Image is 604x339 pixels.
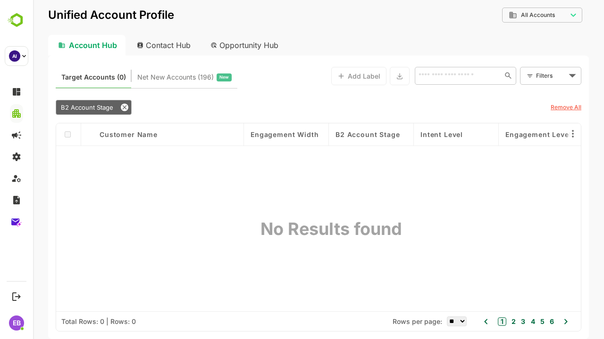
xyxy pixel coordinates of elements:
img: BambooboxLogoMark.f1c84d78b4c51b1a7b5f700c9845e183.svg [5,11,29,29]
button: Add Label [298,67,353,85]
button: 4 [495,316,502,327]
button: 6 [514,316,521,327]
button: Export the selected data as CSV [357,67,377,85]
button: 5 [505,316,512,327]
button: 2 [476,316,483,327]
div: Total Rows: 0 | Rows: 0 [28,317,103,325]
p: Unified Account Profile [15,9,141,21]
button: 1 [465,317,473,326]
span: All Accounts [488,12,522,18]
div: AI [9,50,20,62]
div: Filters [503,71,533,81]
span: Customer Name [67,130,125,138]
span: Rows per page: [360,317,409,325]
div: B2 Account Stage [23,100,99,115]
span: Engagement Width [218,130,285,138]
div: Opportunity Hub [170,35,254,56]
button: Logout [10,290,23,303]
div: Account Hub [15,35,92,56]
span: B2 Account Stage [302,130,367,138]
div: Newly surfaced ICP-fit accounts from Intent, Website, LinkedIn, and other engagement signals. [104,71,199,83]
span: Intent Level [387,130,430,138]
button: 3 [486,316,492,327]
span: Known accounts you’ve identified to target - imported from CRM, Offline upload, or promoted from ... [28,71,93,83]
div: All Accounts [469,6,549,24]
div: Contact Hub [96,35,166,56]
u: Remove All [518,104,548,111]
span: Engagement Level [472,130,538,138]
div: No Results found [285,146,310,311]
span: B2 Account Stage [28,104,80,111]
div: EB [9,315,24,331]
span: Net New Accounts ( 196 ) [104,71,181,83]
div: All Accounts [476,11,534,19]
span: New [186,71,196,83]
div: Filters [502,66,548,86]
